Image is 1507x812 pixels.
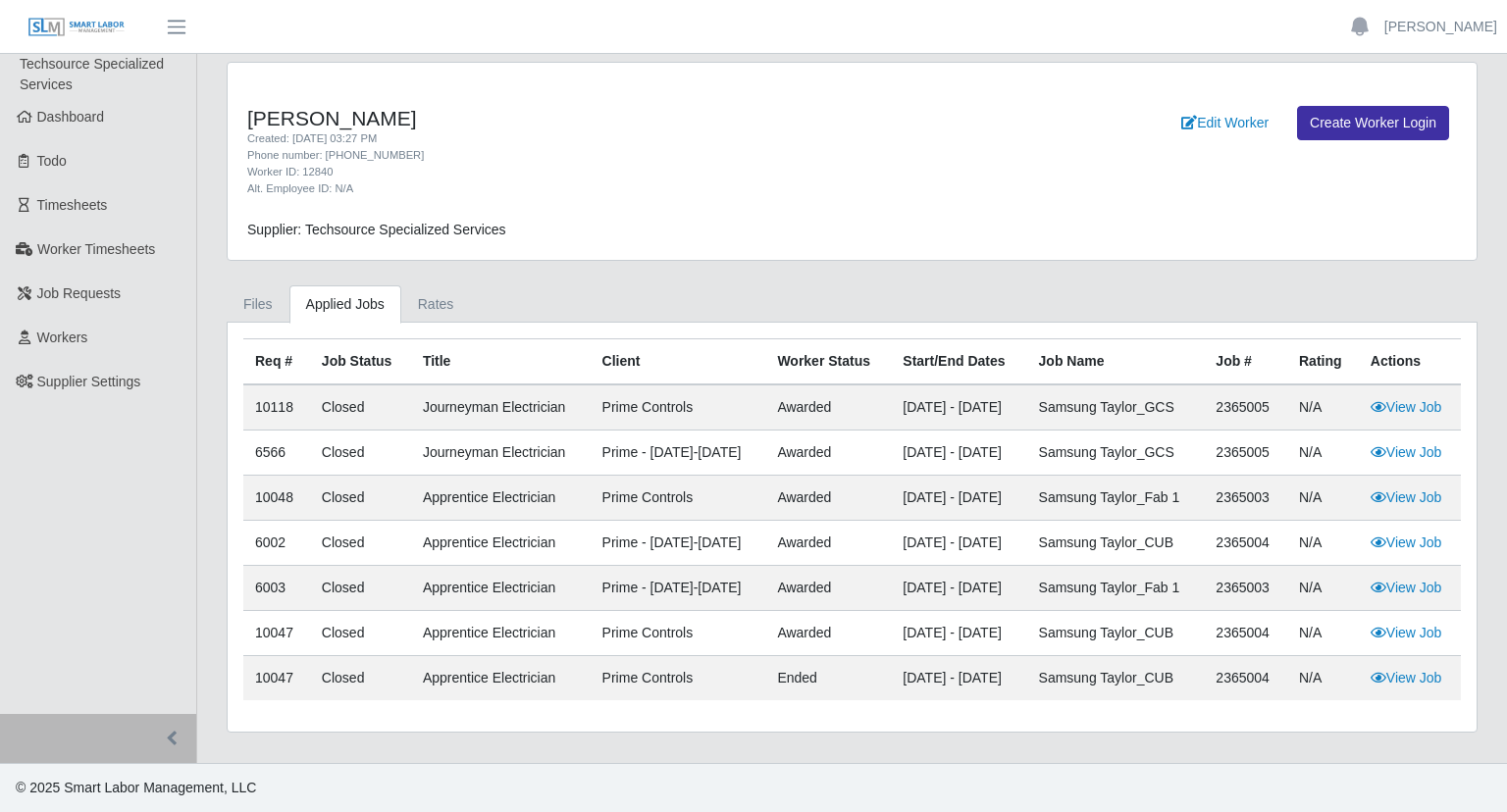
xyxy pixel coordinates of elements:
td: awarded [765,431,891,476]
td: 6003 [243,566,310,611]
a: Edit Worker [1169,106,1281,140]
span: Worker Timesheets [37,241,155,257]
td: 2365005 [1204,431,1287,476]
a: Files [227,285,289,324]
td: [DATE] - [DATE] [891,431,1026,476]
a: View Job [1371,670,1442,685]
td: Apprentice Electrician [411,521,591,566]
div: Alt. Employee ID: N/A [247,180,941,197]
td: 10118 [243,384,310,431]
span: Todo [37,153,67,169]
td: Closed [310,566,411,611]
th: Client [591,339,766,385]
td: Prime Controls [591,476,766,521]
td: 2365004 [1204,656,1287,701]
td: [DATE] - [DATE] [891,566,1026,611]
td: Prime - [DATE]-[DATE] [591,521,766,566]
td: Samsung Taylor_CUB [1027,611,1205,656]
td: Samsung Taylor_Fab 1 [1027,566,1205,611]
td: Closed [310,384,411,431]
td: N/A [1287,566,1359,611]
td: 10048 [243,476,310,521]
td: 2365004 [1204,521,1287,566]
td: Closed [310,656,411,701]
td: Prime Controls [591,384,766,431]
td: Closed [310,611,411,656]
th: Rating [1287,339,1359,385]
td: Samsung Taylor_GCS [1027,384,1205,431]
td: awarded [765,566,891,611]
span: Techsource Specialized Services [20,56,164,92]
span: Timesheets [37,197,108,213]
td: Samsung Taylor_GCS [1027,431,1205,476]
a: [PERSON_NAME] [1384,17,1497,37]
td: awarded [765,521,891,566]
td: 6002 [243,521,310,566]
td: 2365004 [1204,611,1287,656]
a: View Job [1371,444,1442,460]
td: Closed [310,431,411,476]
td: N/A [1287,611,1359,656]
td: Prime Controls [591,611,766,656]
td: Apprentice Electrician [411,611,591,656]
th: Actions [1359,339,1461,385]
td: ended [765,656,891,701]
a: Create Worker Login [1297,106,1449,140]
a: View Job [1371,489,1442,505]
th: Title [411,339,591,385]
img: SLM Logo [27,17,126,38]
td: 10047 [243,656,310,701]
td: Prime Controls [591,656,766,701]
td: Prime - [DATE]-[DATE] [591,566,766,611]
div: Phone number: [PHONE_NUMBER] [247,147,941,164]
h4: [PERSON_NAME] [247,106,941,130]
th: Worker Status [765,339,891,385]
td: Journeyman Electrician [411,384,591,431]
span: Supplier Settings [37,374,141,389]
td: [DATE] - [DATE] [891,521,1026,566]
td: 6566 [243,431,310,476]
td: [DATE] - [DATE] [891,384,1026,431]
div: Created: [DATE] 03:27 PM [247,130,941,147]
td: N/A [1287,656,1359,701]
td: awarded [765,384,891,431]
th: Job Name [1027,339,1205,385]
span: Supplier: Techsource Specialized Services [247,222,506,237]
span: Dashboard [37,109,105,125]
td: Samsung Taylor_CUB [1027,656,1205,701]
td: N/A [1287,476,1359,521]
a: View Job [1371,625,1442,640]
div: Worker ID: 12840 [247,164,941,180]
td: awarded [765,476,891,521]
span: © 2025 Smart Labor Management, LLC [16,780,256,795]
td: N/A [1287,521,1359,566]
td: Journeyman Electrician [411,431,591,476]
a: View Job [1371,534,1442,550]
th: Job # [1204,339,1287,385]
td: Samsung Taylor_CUB [1027,521,1205,566]
td: Apprentice Electrician [411,566,591,611]
td: Prime - [DATE]-[DATE] [591,431,766,476]
td: 2365003 [1204,476,1287,521]
td: Samsung Taylor_Fab 1 [1027,476,1205,521]
a: Rates [401,285,471,324]
td: N/A [1287,384,1359,431]
td: Apprentice Electrician [411,476,591,521]
a: Applied Jobs [289,285,401,324]
a: View Job [1371,580,1442,595]
td: N/A [1287,431,1359,476]
td: awarded [765,611,891,656]
td: 2365005 [1204,384,1287,431]
td: [DATE] - [DATE] [891,611,1026,656]
td: 2365003 [1204,566,1287,611]
th: Job Status [310,339,411,385]
td: Closed [310,521,411,566]
th: Req # [243,339,310,385]
span: Job Requests [37,285,122,301]
a: View Job [1371,399,1442,415]
span: Workers [37,330,88,345]
th: Start/End Dates [891,339,1026,385]
td: Closed [310,476,411,521]
td: Apprentice Electrician [411,656,591,701]
td: [DATE] - [DATE] [891,476,1026,521]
